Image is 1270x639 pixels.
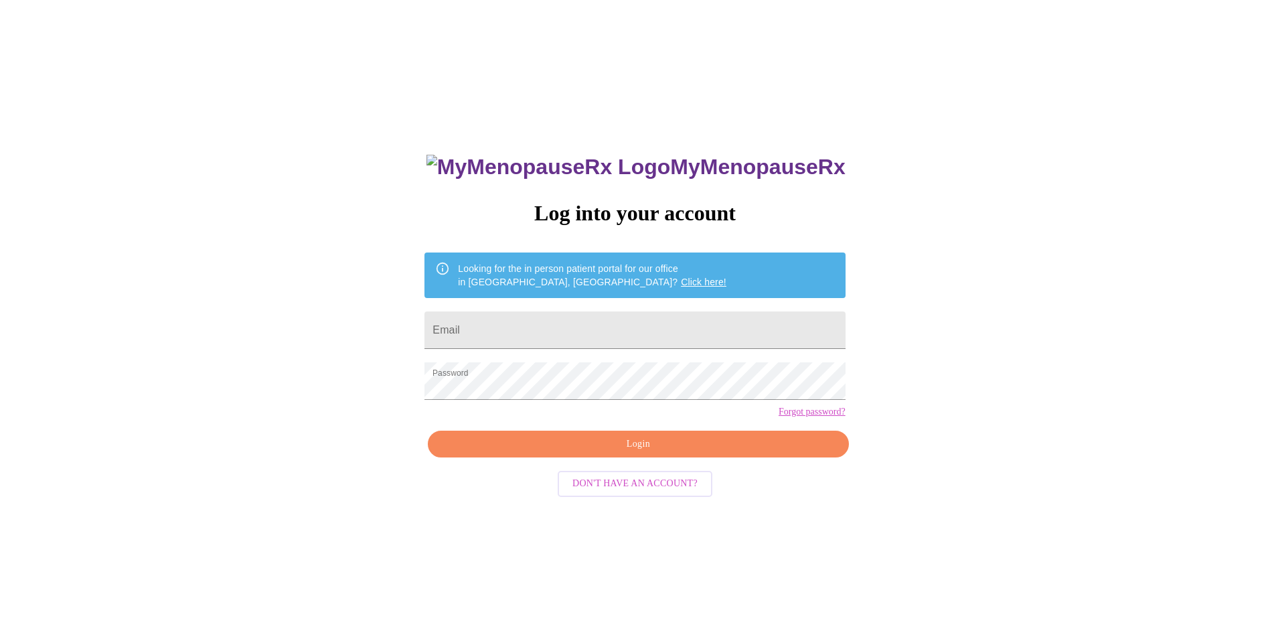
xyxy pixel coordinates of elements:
a: Click here! [681,277,726,287]
span: Login [443,436,833,453]
img: MyMenopauseRx Logo [426,155,670,180]
h3: Log into your account [424,201,845,226]
span: Don't have an account? [572,476,698,492]
button: Don't have an account? [558,471,712,497]
h3: MyMenopauseRx [426,155,846,180]
button: Login [428,431,848,458]
div: Looking for the in person patient portal for our office in [GEOGRAPHIC_DATA], [GEOGRAPHIC_DATA]? [458,257,726,294]
a: Forgot password? [779,407,846,417]
a: Don't have an account? [554,477,716,488]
